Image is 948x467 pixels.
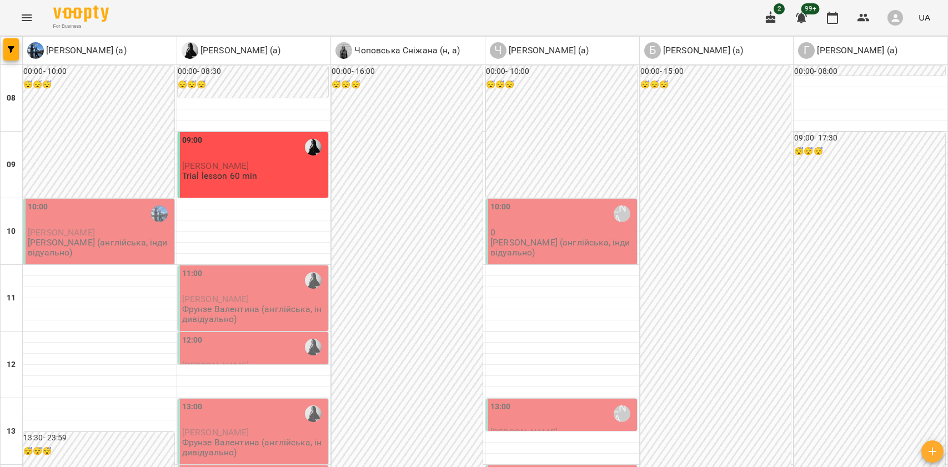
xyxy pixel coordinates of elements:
img: Фрунзе Валентина Сергіївна (а) [305,339,322,355]
p: Фрунзе Валентина (англійська, індивідуально) [182,438,327,457]
div: Ч [490,42,506,59]
img: Мартем’янова Маргарита Анатоліївна (а) [151,205,168,222]
p: Фрунзе Валентина (англійська, індивідуально) [182,304,327,324]
div: Чорней Крістіна (а) [614,405,630,422]
p: [PERSON_NAME] (а) [506,44,589,57]
p: 0 [490,228,635,237]
h6: 13 [7,425,16,438]
h6: 09 [7,159,16,171]
h6: 00:00 - 15:00 [640,66,791,78]
p: [PERSON_NAME] (а) [198,44,281,57]
img: М [27,42,44,59]
label: 13:00 [182,401,203,413]
span: [PERSON_NAME] [182,427,249,438]
h6: 13:30 - 23:59 [23,432,174,444]
a: Ч Чоповська Сніжана (н, а) [335,42,460,59]
span: [PERSON_NAME] [28,227,95,238]
span: [PERSON_NAME] [490,427,558,438]
h6: 00:00 - 08:30 [178,66,329,78]
div: Чорней Крістіна (а) [490,42,589,59]
p: [PERSON_NAME] (англійська, індивідуально) [28,238,172,257]
img: Фрунзе Валентина Сергіївна (а) [305,405,322,422]
a: М [PERSON_NAME] (а) [27,42,127,59]
h6: 00:00 - 10:00 [23,66,174,78]
h6: 11 [7,292,16,304]
h6: 😴😴😴 [178,79,329,91]
h6: 😴😴😴 [23,445,174,458]
h6: 😴😴😴 [640,79,791,91]
div: Чорней Крістіна (а) [614,205,630,222]
h6: 12 [7,359,16,371]
span: [PERSON_NAME] [182,294,249,304]
img: Ч [335,42,352,59]
h6: 00:00 - 08:00 [794,66,945,78]
a: Ч [PERSON_NAME] (а) [490,42,589,59]
label: 11:00 [182,268,203,280]
div: Богуш Альбіна (а) [644,42,744,59]
span: UA [919,12,930,23]
h6: 😴😴😴 [332,79,483,91]
img: Фрунзе Валентина Сергіївна (а) [305,272,322,289]
label: 10:00 [490,201,511,213]
div: Фрунзе Валентина Сергіївна (а) [182,42,281,59]
p: [PERSON_NAME] (а) [44,44,127,57]
h6: 00:00 - 16:00 [332,66,483,78]
span: [PERSON_NAME] [182,160,249,171]
label: 12:00 [182,334,203,347]
button: Створити урок [921,440,944,463]
h6: 😴😴😴 [486,79,637,91]
p: [PERSON_NAME] (англійська, індивідуально) [490,238,635,257]
h6: 😴😴😴 [794,145,945,158]
button: Menu [13,4,40,31]
div: Г [798,42,815,59]
h6: 00:00 - 10:00 [486,66,637,78]
label: 09:00 [182,134,203,147]
span: 2 [774,3,785,14]
a: Г [PERSON_NAME] (а) [798,42,897,59]
button: UA [914,7,935,28]
h6: 08 [7,92,16,104]
span: For Business [53,23,109,30]
label: 10:00 [28,201,48,213]
h6: 09:00 - 17:30 [794,132,945,144]
div: Гончаренко Максим (а) [798,42,897,59]
p: [PERSON_NAME] (а) [815,44,897,57]
img: Фрунзе Валентина Сергіївна (а) [305,139,322,155]
a: Б [PERSON_NAME] (а) [644,42,744,59]
p: [PERSON_NAME] (а) [661,44,744,57]
h6: 😴😴😴 [23,79,174,91]
div: Чоповська Сніжана (н, а) [335,42,460,59]
img: Voopty Logo [53,6,109,22]
img: Ф [182,42,198,59]
a: Ф [PERSON_NAME] (а) [182,42,281,59]
div: Б [644,42,661,59]
span: 99+ [801,3,820,14]
p: Trial lesson 60 min [182,171,258,180]
p: Чоповська Сніжана (н, а) [352,44,460,57]
span: [PERSON_NAME] [182,360,249,371]
label: 13:00 [490,401,511,413]
h6: 10 [7,225,16,238]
